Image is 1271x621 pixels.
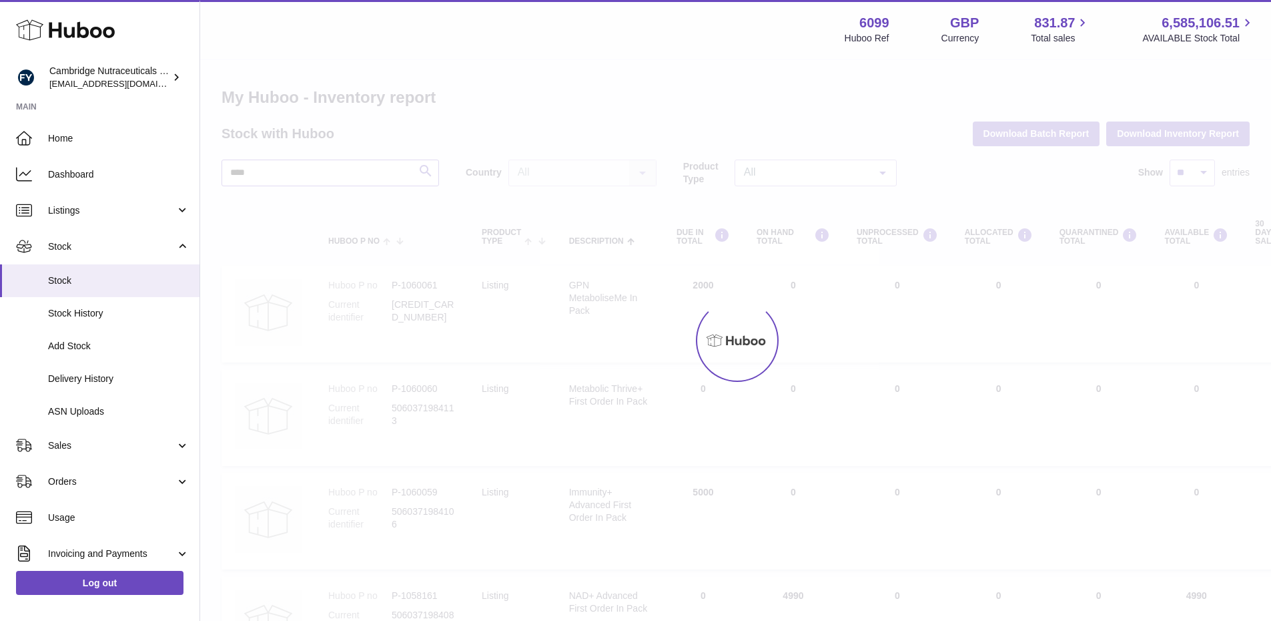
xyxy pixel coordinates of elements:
span: 831.87 [1034,14,1075,32]
span: Stock History [48,307,189,320]
a: 6,585,106.51 AVAILABLE Stock Total [1142,14,1255,45]
span: Usage [48,511,189,524]
span: Invoicing and Payments [48,548,175,560]
span: AVAILABLE Stock Total [1142,32,1255,45]
span: Add Stock [48,340,189,353]
span: Sales [48,439,175,452]
strong: GBP [950,14,979,32]
span: Dashboard [48,168,189,181]
span: Listings [48,204,175,217]
span: Home [48,132,189,145]
span: Stock [48,240,175,253]
span: ASN Uploads [48,405,189,418]
span: Delivery History [48,373,189,385]
span: Stock [48,274,189,287]
div: Currency [941,32,979,45]
img: huboo@camnutra.com [16,67,36,87]
strong: 6099 [859,14,889,32]
div: Huboo Ref [845,32,889,45]
a: 831.87 Total sales [1031,14,1090,45]
span: 6,585,106.51 [1162,14,1240,32]
span: Orders [48,475,175,488]
div: Cambridge Nutraceuticals Ltd [49,65,169,90]
a: Log out [16,571,183,595]
span: [EMAIL_ADDRESS][DOMAIN_NAME] [49,78,196,89]
span: Total sales [1031,32,1090,45]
